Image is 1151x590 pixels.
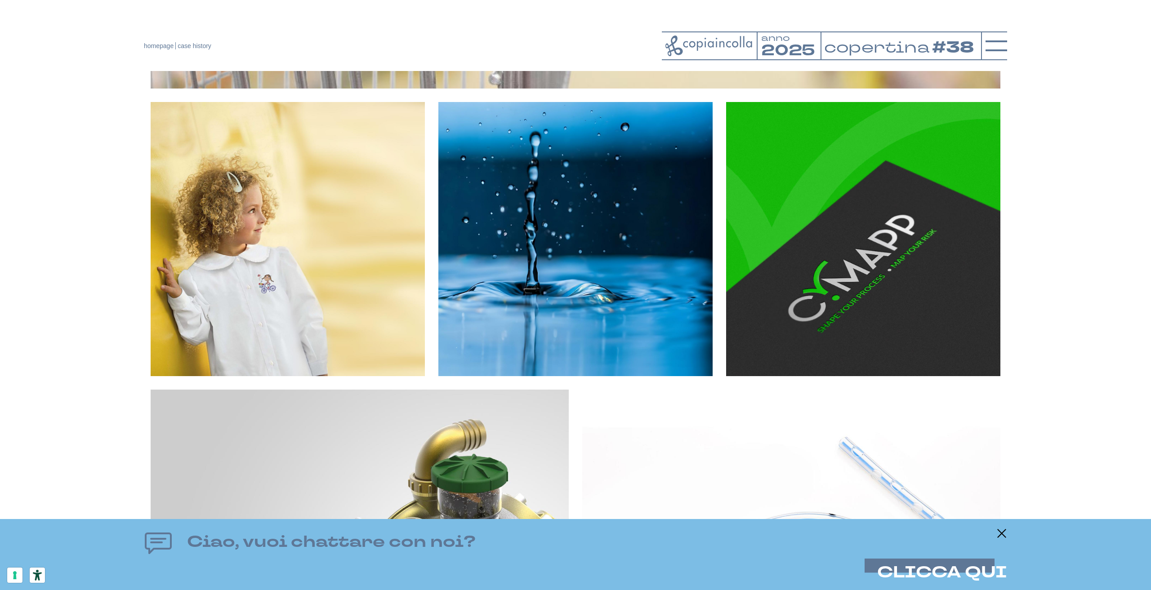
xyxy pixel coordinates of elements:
[178,42,211,49] span: case history
[761,32,790,44] tspan: anno
[934,37,977,59] tspan: #38
[824,37,931,58] tspan: copertina
[187,531,476,553] h4: Ciao, vuoi chattare con noi?
[7,568,22,583] button: Le tue preferenze relative al consenso per le tecnologie di tracciamento
[761,40,816,61] tspan: 2025
[30,568,45,583] button: Strumenti di accessibilità
[877,564,1007,581] button: CLICCA QUI
[144,42,174,49] a: homepage
[877,562,1007,583] span: CLICCA QUI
